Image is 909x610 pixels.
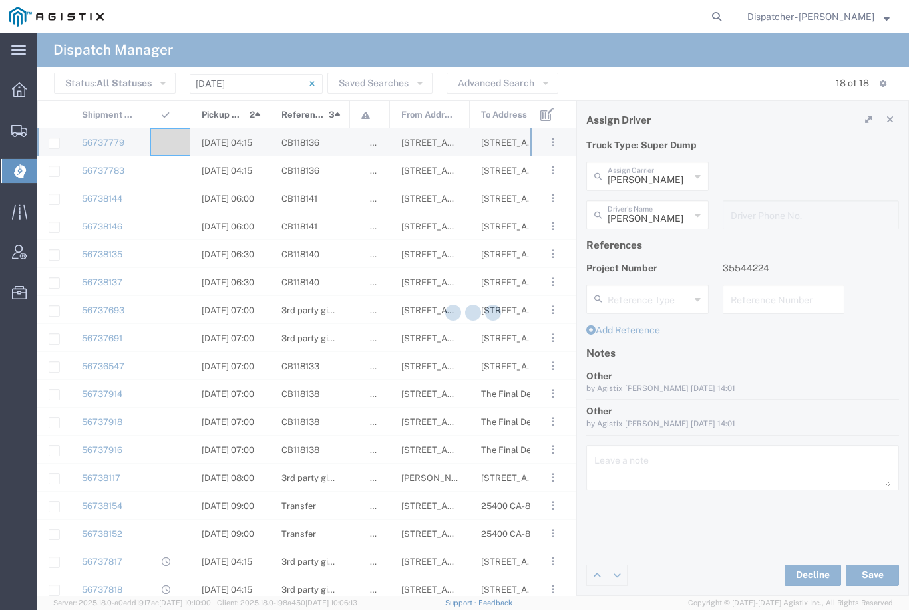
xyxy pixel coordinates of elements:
[305,599,357,607] span: [DATE] 10:06:13
[747,9,874,24] span: Dispatcher - Cameron Bowman
[688,597,893,609] span: Copyright © [DATE]-[DATE] Agistix Inc., All Rights Reserved
[445,599,478,607] a: Support
[53,599,211,607] span: Server: 2025.18.0-a0edd1917ac
[9,7,104,27] img: logo
[747,9,890,25] button: Dispatcher - [PERSON_NAME]
[217,599,357,607] span: Client: 2025.18.0-198a450
[159,599,211,607] span: [DATE] 10:10:00
[478,599,512,607] a: Feedback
